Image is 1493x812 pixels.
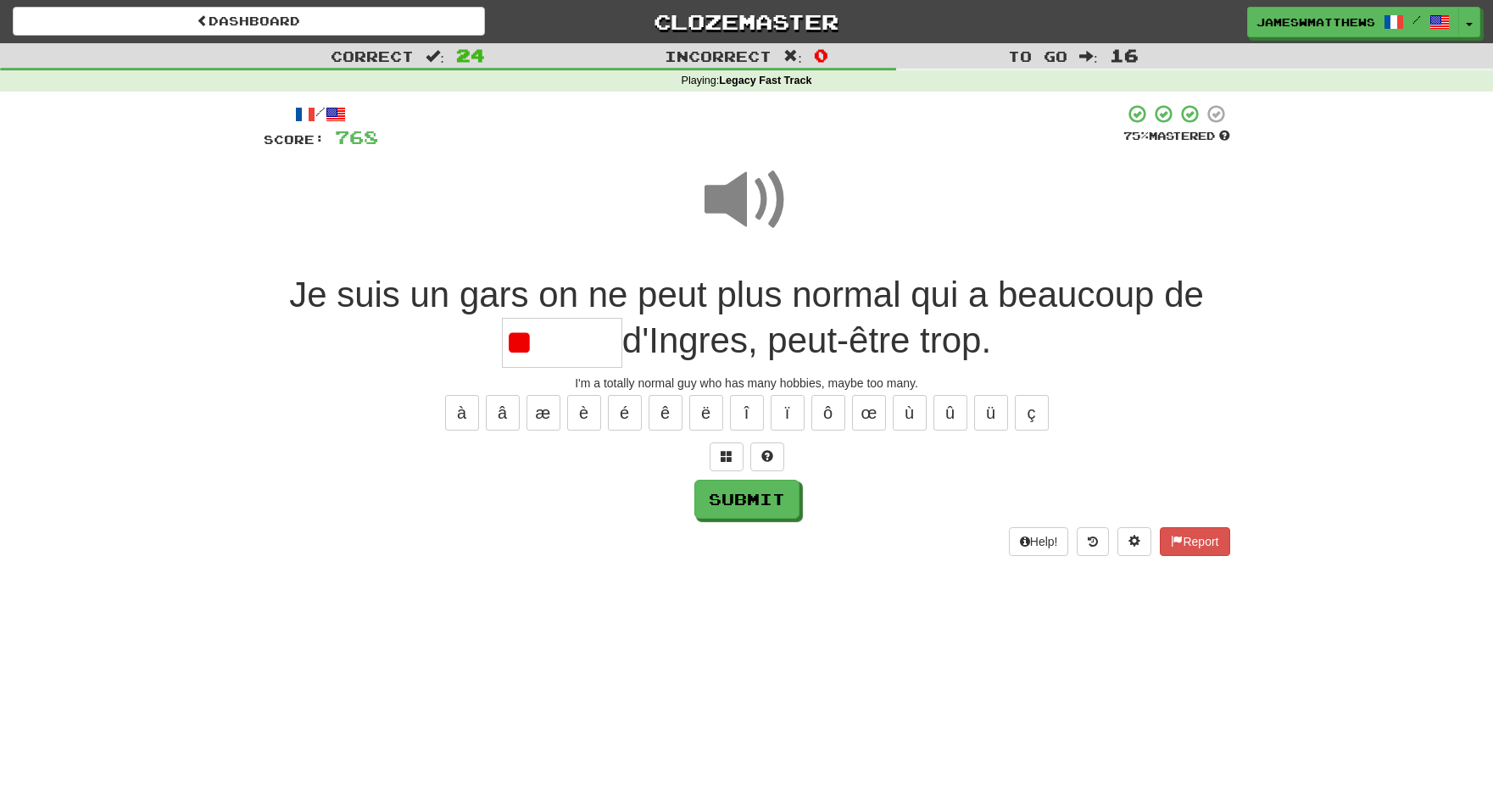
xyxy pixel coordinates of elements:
a: Clozemaster [510,7,983,36]
button: ü [974,395,1008,431]
span: Incorrect [665,47,772,64]
span: : [426,49,444,64]
a: Dashboard [13,7,485,36]
button: ê [649,395,682,431]
button: Help! [1009,527,1069,556]
strong: Legacy Fast Track [719,75,811,86]
span: 75 % [1123,129,1149,142]
span: 768 [335,126,378,147]
button: î [730,395,764,431]
button: Single letter hint - you only get 1 per sentence and score half the points! alt+h [750,442,784,471]
button: û [933,395,967,431]
button: Switch sentence to multiple choice alt+p [710,442,744,471]
span: 24 [456,45,485,65]
div: / [264,103,378,125]
button: Round history (alt+y) [1077,527,1109,556]
button: Submit [694,480,799,519]
span: 16 [1110,45,1139,65]
span: To go [1008,47,1067,64]
button: â [486,395,520,431]
button: ù [893,395,927,431]
span: Correct [331,47,414,64]
span: Je suis un gars on ne peut plus normal qui a beaucoup de [289,275,1204,314]
button: æ [526,395,560,431]
div: I'm a totally normal guy who has many hobbies, maybe too many. [264,375,1230,392]
span: : [1079,49,1098,64]
a: JamesWMatthews / [1247,7,1459,37]
button: Report [1160,527,1229,556]
span: 0 [814,45,828,65]
button: à [445,395,479,431]
button: ï [771,395,805,431]
div: Mastered [1123,129,1230,144]
button: œ [852,395,886,431]
button: ô [811,395,845,431]
span: JamesWMatthews [1256,14,1375,30]
span: d'Ingres, peut-être trop. [622,320,991,360]
span: : [783,49,802,64]
span: Score: [264,132,325,147]
button: ë [689,395,723,431]
button: ç [1015,395,1049,431]
button: è [567,395,601,431]
button: é [608,395,642,431]
span: / [1412,14,1421,25]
